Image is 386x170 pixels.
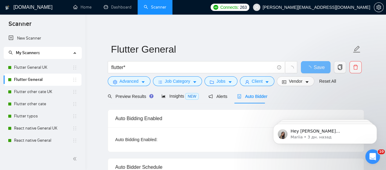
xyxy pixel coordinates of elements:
span: holder [72,138,77,143]
span: Scanner [4,19,36,32]
span: Advanced [120,78,139,85]
a: Flutter General UK [14,61,72,74]
button: delete [349,61,362,73]
input: Scanner name... [111,42,352,57]
span: My Scanners [16,50,40,55]
li: Flutter General [4,74,81,86]
span: Connects: [220,4,239,11]
span: caret-down [228,80,232,84]
span: area-chart [161,94,166,98]
span: loading [306,66,314,71]
span: edit [353,45,361,53]
a: Reset All [319,78,336,85]
button: idcardVendorcaret-down [277,76,314,86]
button: copy [334,61,346,73]
a: Flutter General [14,74,72,86]
li: React native General UK [4,122,81,134]
span: double-left [73,156,79,162]
span: 10 [378,149,385,154]
li: Flutter General UK [4,61,81,74]
li: Flutter other cate UK [4,86,81,98]
span: holder [72,126,77,131]
span: copy [334,64,346,70]
span: Vendor [289,78,302,85]
button: settingAdvancedcaret-down [108,76,150,86]
span: info-circle [277,65,281,69]
div: Auto Bidding Enabled [115,110,356,127]
li: Flutter other cate [4,98,81,110]
a: Flutter other cate [14,98,72,110]
span: loading [288,66,294,71]
span: Save [314,64,325,71]
span: Alerts [208,94,227,99]
span: Preview Results [108,94,152,99]
a: New Scanner [9,32,77,44]
span: NEW [185,93,199,100]
span: delete [350,64,361,70]
span: holder [72,89,77,94]
li: New Scanner [4,32,81,44]
span: user [254,5,259,9]
span: caret-down [141,80,145,84]
span: search [108,94,112,99]
span: search [9,50,13,55]
span: caret-down [305,80,309,84]
span: Job Category [165,78,190,85]
iframe: Intercom live chat [365,149,380,164]
a: dashboardDashboard [104,5,132,10]
div: Tooltip anchor [149,93,154,99]
button: folderJobscaret-down [204,76,237,86]
span: My Scanners [9,50,40,55]
a: React native General UK [14,122,72,134]
button: barsJob Categorycaret-down [153,76,202,86]
span: setting [374,5,383,10]
span: idcard [282,80,286,84]
img: logo [5,3,9,12]
span: folder [210,80,214,84]
span: Auto Bidder [237,94,267,99]
li: Flutter typos [4,110,81,122]
button: setting [374,2,384,12]
a: Flutter typos [14,110,72,122]
button: Save [301,61,330,73]
span: user [245,80,249,84]
a: Flutter other cate UK [14,86,72,98]
span: holder [72,114,77,119]
li: React native other cate [4,147,81,159]
span: Jobs [216,78,225,85]
span: caret-down [193,80,197,84]
li: React native General [4,134,81,147]
span: 263 [240,4,247,11]
span: notification [208,94,213,99]
a: React native General [14,134,72,147]
span: robot [237,94,241,99]
button: userClientcaret-down [240,76,275,86]
span: holder [72,102,77,106]
span: Insights [161,94,199,99]
span: holder [72,65,77,70]
input: Search Freelance Jobs... [111,64,274,71]
img: upwork-logo.png [213,5,218,10]
div: Auto Bidding Enabled: [115,136,196,143]
span: bars [158,80,162,84]
a: setting [374,5,384,10]
a: homeHome [73,5,92,10]
iframe: Intercom notifications сообщение [264,111,386,154]
a: searchScanner [144,5,166,10]
span: caret-down [265,80,269,84]
span: setting [113,80,117,84]
span: Client [252,78,263,85]
span: holder [72,77,77,82]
